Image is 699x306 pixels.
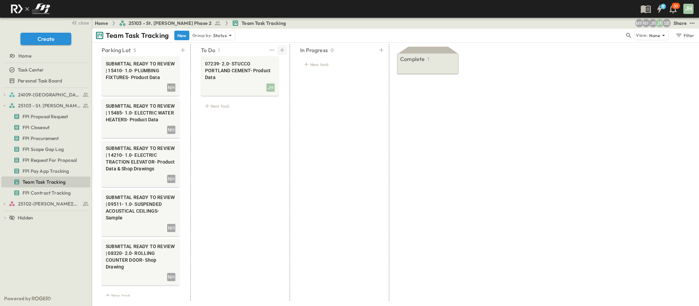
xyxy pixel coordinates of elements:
[268,45,276,55] button: test
[300,46,328,54] p: In Progress
[119,20,221,27] a: 25103 - St. [PERSON_NAME] Phase 2
[18,214,33,221] span: Hidden
[23,124,49,131] span: FPI Closeout
[18,77,62,84] span: Personal Task Board
[167,175,175,183] div: NH
[1,177,89,187] a: Team Task Tracking
[1,144,89,154] a: FPI Scope Gap Log
[23,146,64,153] span: FPI Scope Gap Log
[1,187,90,198] div: FPI Contract Trackingtest
[1,155,90,166] div: FPI Request For Proposaltest
[1,134,89,143] a: FPI Procurement
[1,76,89,86] a: Personal Task Board
[1,177,90,187] div: Team Task Trackingtest
[95,20,108,27] a: Home
[20,33,71,45] button: Create
[201,46,215,54] p: To Do
[205,60,275,81] span: 07239- 2.0- STUCCO PORTLAND CEMENT- Product Data
[102,190,179,236] div: SUBMITTAL READY TO REVIEW | 09511- 1.0- SUSPENDED ACOUSTICAL CEILINGS- SampleNH
[167,273,175,281] div: NH
[167,224,175,232] div: NH
[23,168,69,174] span: FPI Pay App Tracking
[300,60,378,69] div: New task
[201,56,279,96] div: 07239- 2.0- STUCCO PORTLAND CEMENT- Product DataJH
[23,113,68,120] span: FPI Proposal Request
[1,188,89,198] a: FPI Contract Tracking
[1,166,89,176] a: FPI Pay App Tracking
[18,91,81,98] span: 24109-St. Teresa of Calcutta Parish Hall
[106,194,175,221] span: SUBMITTAL READY TO REVIEW | 09511- 1.0- SUSPENDED ACOUSTICAL CEILINGS- Sample
[1,155,89,165] a: FPI Request For Proposal
[23,135,59,142] span: FPI Procurement
[8,2,53,16] img: c8d7d1ed905e502e8f77bf7063faec64e13b34fdb1f2bdd94b0e311fc34f8000.png
[201,101,279,111] div: New task
[9,90,89,100] a: 24109-St. Teresa of Calcutta Parish Hall
[23,157,77,164] span: FPI Request For Proposal
[1,75,90,86] div: Personal Task Boardtest
[331,47,334,53] p: 0
[242,20,286,27] span: Team Task Tracking
[18,66,44,73] span: Task Center
[683,4,694,14] div: JH
[9,101,89,110] a: 25103 - St. [PERSON_NAME] Phase 2
[18,200,81,207] span: 25102-Christ The Redeemer Anglican Church
[167,126,175,134] div: NH
[662,4,664,9] h6: 9
[1,112,89,121] a: FPI Proposal Request
[69,18,90,27] button: close
[656,19,664,27] div: Jose Hurtado (jhurtado@fpibuilders.com)
[636,32,648,39] p: View:
[266,83,275,92] div: JH
[167,83,175,92] div: NH
[102,56,179,96] div: SUBMITTAL READY TO REVIEW | 15410- 1.0- PLUMBING FIXTURES- Product DataNH
[673,3,678,9] p: 30
[106,60,175,81] span: SUBMITTAL READY TO REVIEW | 15410- 1.0- PLUMBING FIXTURES- Product Data
[1,144,90,155] div: FPI Scope Gap Logtest
[1,166,90,177] div: FPI Pay App Trackingtest
[1,100,90,111] div: 25103 - St. [PERSON_NAME] Phase 2test
[102,141,179,187] div: SUBMITTAL READY TO REVIEW | 14210- 1.0- ELECTRIC TRACTION ELEVATOR- Product Data & Shop DrawingsNH
[9,199,89,209] a: 25102-Christ The Redeemer Anglican Church
[192,32,212,39] p: Group by:
[23,189,71,196] span: FPI Contract Tracking
[683,3,694,15] button: JH
[133,47,136,53] p: 5
[102,239,179,285] div: SUBMITTAL READY TO REVIEW | 08320- 2.0- ROLLING COUNTER DOOR- Shop DrawingNH
[1,111,90,122] div: FPI Proposal Requesttest
[427,56,429,62] p: 1
[1,89,90,100] div: 24109-St. Teresa of Calcutta Parish Halltest
[675,32,695,39] div: Filter
[23,179,65,185] span: Team Task Tracking
[218,47,220,53] p: 1
[662,19,671,27] div: Sterling Barnett (sterling@fpibuilders.com)
[400,55,425,63] p: Complete
[1,122,90,133] div: FPI Closeouttest
[642,19,650,27] div: Nila Hutcheson (nhutcheson@fpibuilders.com)
[102,291,179,300] div: New task
[653,3,666,15] button: 9
[102,98,179,138] div: SUBMITTAL READY TO REVIEW | 15485- 1.0- ELECTRIC WATER HEATERS- Product DataNH
[1,133,90,144] div: FPI Procurementtest
[1,51,89,61] a: Home
[673,20,687,27] div: Share
[106,31,169,40] p: Team Task Tracking
[106,145,175,172] span: SUBMITTAL READY TO REVIEW | 14210- 1.0- ELECTRIC TRACTION ELEVATOR- Product Data & Shop Drawings
[174,31,189,40] button: New
[1,198,90,209] div: 25102-Christ The Redeemer Anglican Churchtest
[106,243,175,270] span: SUBMITTAL READY TO REVIEW | 08320- 2.0- ROLLING COUNTER DOOR- Shop Drawing
[649,19,657,27] div: Jayden Ramirez (jramirez@fpibuilders.com)
[673,31,696,40] button: Filter
[18,52,31,59] span: Home
[1,65,89,75] a: Task Center
[232,20,286,27] a: Team Task Tracking
[688,19,696,27] button: test
[78,19,89,26] span: close
[102,46,131,54] p: Parking Lot
[1,123,89,132] a: FPI Closeout
[106,103,175,123] span: SUBMITTAL READY TO REVIEW | 15485- 1.0- ELECTRIC WATER HEATERS- Product Data
[95,20,290,27] nav: breadcrumbs
[213,32,227,39] p: Status
[18,102,81,109] span: 25103 - St. [PERSON_NAME] Phase 2
[649,32,660,39] p: None
[129,20,212,27] span: 25103 - St. [PERSON_NAME] Phase 2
